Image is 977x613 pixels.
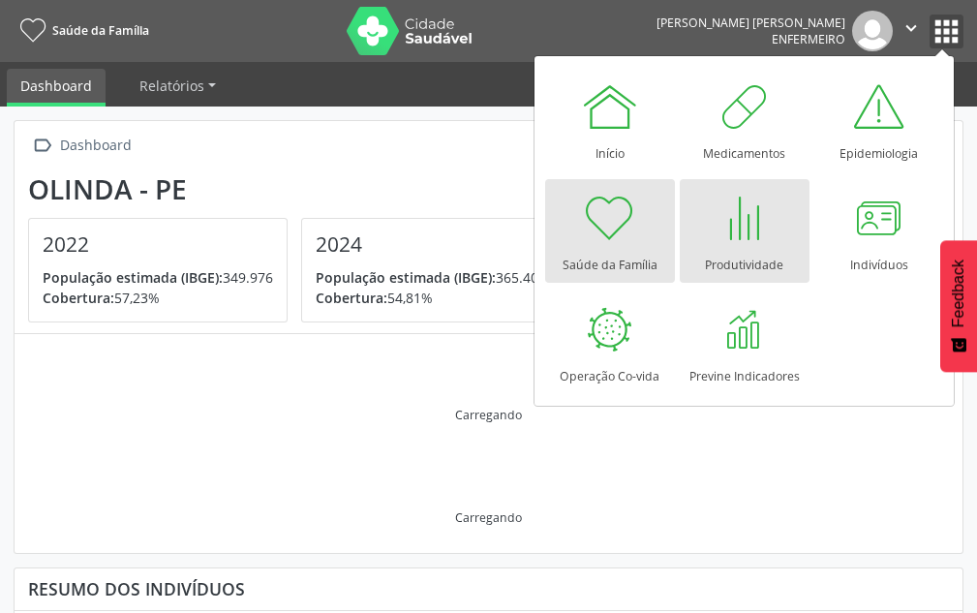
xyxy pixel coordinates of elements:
[930,15,963,48] button: apps
[7,69,106,107] a: Dashboard
[545,179,675,283] a: Saúde da Família
[52,22,149,39] span: Saúde da Família
[14,15,149,46] a: Saúde da Família
[901,17,922,39] i: 
[852,11,893,51] img: img
[316,232,546,257] h4: 2024
[940,240,977,372] button: Feedback - Mostrar pesquisa
[43,288,273,308] p: 57,23%
[28,132,135,160] a:  Dashboard
[28,578,949,599] div: Resumo dos indivíduos
[772,31,845,47] span: Enfermeiro
[316,267,546,288] p: 365.402
[893,11,930,51] button: 
[126,69,229,103] a: Relatórios
[43,232,273,257] h4: 2022
[43,289,114,307] span: Cobertura:
[814,179,944,283] a: Indivíduos
[455,509,522,526] div: Carregando
[656,15,845,31] div: [PERSON_NAME] [PERSON_NAME]
[43,268,223,287] span: População estimada (IBGE):
[545,291,675,394] a: Operação Co-vida
[316,289,387,307] span: Cobertura:
[545,68,675,171] a: Início
[680,179,809,283] a: Produtividade
[43,267,273,288] p: 349.976
[28,173,574,205] div: Olinda - PE
[455,407,522,423] div: Carregando
[814,68,944,171] a: Epidemiologia
[139,77,204,95] span: Relatórios
[56,132,135,160] div: Dashboard
[680,68,809,171] a: Medicamentos
[28,132,56,160] i: 
[680,291,809,394] a: Previne Indicadores
[316,288,546,308] p: 54,81%
[316,268,496,287] span: População estimada (IBGE):
[950,260,967,327] span: Feedback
